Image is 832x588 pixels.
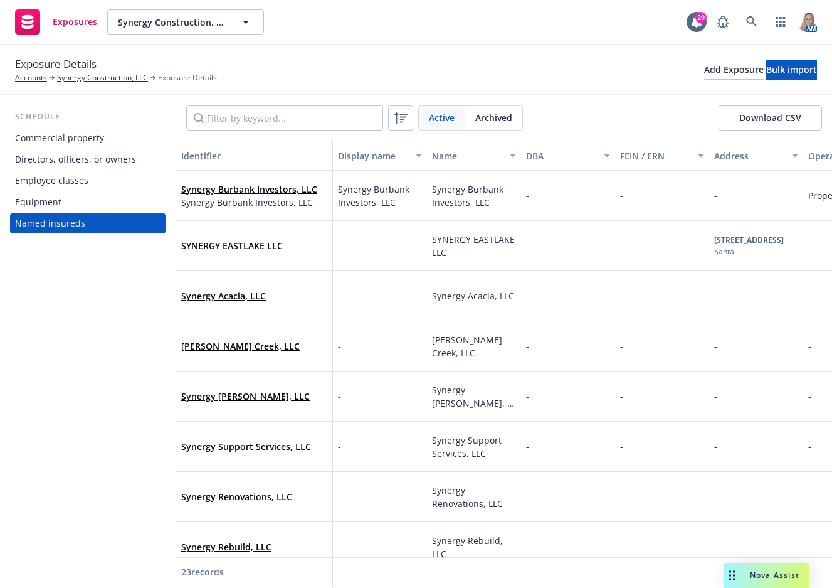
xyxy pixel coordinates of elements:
a: Named insureds [10,213,166,233]
a: Accounts [15,72,47,83]
button: Download CSV [719,105,822,131]
span: Synergy Support Services, LLC [432,434,504,459]
span: Synergy Renovations, LLC [181,490,292,503]
span: - [808,541,811,553]
span: - [714,390,717,403]
span: - [620,190,623,201]
span: Synergy Rebuild, LLC [432,535,505,560]
button: DBA [521,141,615,171]
span: Synergy Acacia, LLC [432,290,514,302]
span: Synergy [PERSON_NAME], LLC [432,384,514,422]
div: Equipment [15,192,61,212]
a: Synergy Burbank Investors, LLC [181,183,317,195]
div: Schedule [10,110,166,123]
span: - [620,290,623,302]
span: - [338,339,341,353]
div: Add Exposure [704,60,764,79]
span: SYNERGY EASTLAKE LLC [432,233,517,259]
span: Synergy Construction, LLC [118,16,226,29]
span: - [714,440,717,453]
span: - [526,290,529,302]
span: - [714,339,717,353]
a: Report a Bug [710,9,735,35]
a: Synergy [PERSON_NAME], LLC [181,390,310,402]
a: Synergy Rebuild, LLC [181,541,271,553]
span: Synergy Burbank Investors, LLC [181,183,317,196]
span: - [526,390,529,402]
span: Synergy Acacia, LLC [181,289,266,302]
div: Address [714,149,784,163]
span: Active [429,111,455,124]
span: - [338,490,341,503]
img: photo [797,12,817,32]
span: - [808,441,811,452]
a: Search [739,9,764,35]
span: - [526,491,529,503]
span: - [620,541,623,553]
span: - [620,390,623,402]
b: [STREET_ADDRESS] [714,235,784,245]
span: [PERSON_NAME] Creek, LLC [432,334,505,359]
span: - [620,491,623,503]
a: Directors, officers, or owners [10,149,166,169]
a: Commercial property [10,128,166,148]
a: Synergy Renovations, LLC [181,491,292,503]
span: - [338,540,341,553]
button: Address [709,141,803,171]
div: Directors, officers, or owners [15,149,136,169]
a: Synergy Construction, LLC [57,72,148,83]
span: - [808,390,811,402]
a: Switch app [768,9,793,35]
span: Exposure Details [158,72,217,83]
span: Synergy Burbank Investors, LLC [181,196,317,209]
span: - [714,490,717,503]
span: - [526,441,529,452]
span: - [526,541,529,553]
span: - [808,240,811,252]
span: - [526,240,529,252]
div: Display name [338,149,408,163]
a: Equipment [10,192,166,212]
span: - [338,440,341,453]
span: Exposures [53,17,97,27]
button: Nova Assist [724,563,809,588]
span: Synergy Burbank Investors, LLC [432,183,506,208]
a: Synergy Acacia, LLC [181,290,266,302]
span: - [526,340,529,352]
span: Synergy Rebuild, LLC [181,540,271,553]
div: Bulk import [766,60,817,79]
div: FEIN / ERN [620,149,690,163]
div: Employee classes [15,171,88,191]
a: [PERSON_NAME] Creek, LLC [181,340,300,352]
div: DBA [526,149,596,163]
a: Synergy Support Services, LLC [181,441,311,452]
a: SYNERGY EASTLAKE LLC [181,240,283,252]
span: Nova Assist [750,570,799,580]
span: Exposure Details [15,56,97,72]
input: Filter by keyword... [186,105,383,131]
span: - [620,240,623,252]
span: - [808,290,811,302]
button: FEIN / ERN [615,141,709,171]
span: - [338,289,341,302]
button: Synergy Construction, LLC [107,9,264,35]
span: - [714,540,717,553]
span: Synergy Renovations, LLC [432,484,503,510]
span: - [526,190,529,201]
button: Add Exposure [704,60,764,80]
span: - [808,340,811,352]
span: - [620,441,623,452]
div: Commercial property [15,128,104,148]
button: Display name [333,141,427,171]
span: Synergy Support Services, LLC [181,440,311,453]
div: Name [432,149,502,163]
span: SYNERGY EASTLAKE LLC [181,239,283,252]
div: Santa [PERSON_NAME] , CA , 95404 [714,246,798,257]
div: 29 [695,12,707,23]
a: Employee classes [10,171,166,191]
span: - [714,289,717,302]
span: [PERSON_NAME] Creek, LLC [181,339,300,353]
span: 23 records [181,566,224,578]
span: - [714,189,717,202]
button: Bulk import [766,60,817,80]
